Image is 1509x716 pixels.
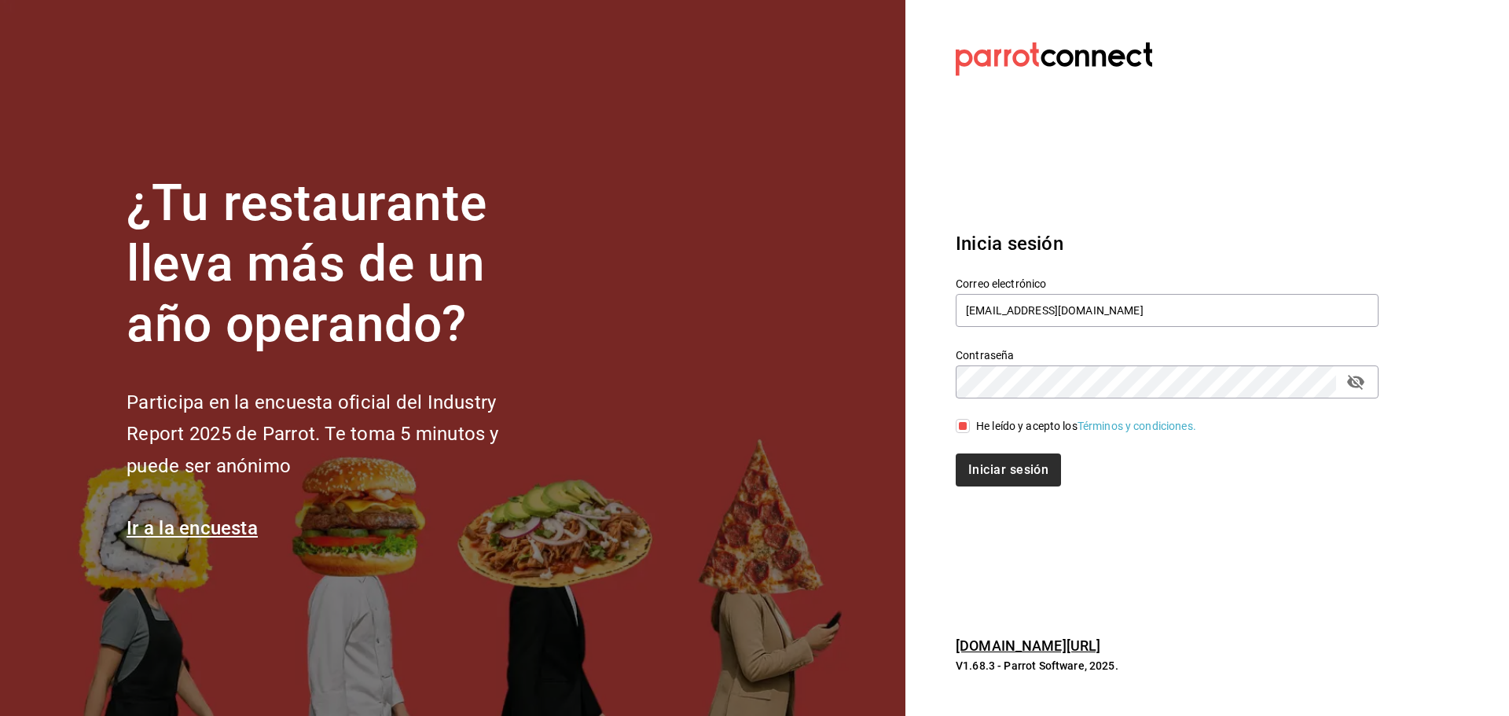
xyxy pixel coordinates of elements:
[1342,369,1369,395] button: passwordField
[956,350,1379,361] label: Contraseña
[956,294,1379,327] input: Ingresa tu correo electrónico
[127,174,551,354] h1: ¿Tu restaurante lleva más de un año operando?
[127,517,258,539] a: Ir a la encuesta
[1078,420,1196,432] a: Términos y condiciones.
[956,453,1061,487] button: Iniciar sesión
[976,418,1196,435] div: He leído y acepto los
[956,637,1100,654] a: [DOMAIN_NAME][URL]
[956,229,1379,258] h3: Inicia sesión
[956,278,1379,289] label: Correo electrónico
[956,658,1379,674] p: V1.68.3 - Parrot Software, 2025.
[127,387,551,483] h2: Participa en la encuesta oficial del Industry Report 2025 de Parrot. Te toma 5 minutos y puede se...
